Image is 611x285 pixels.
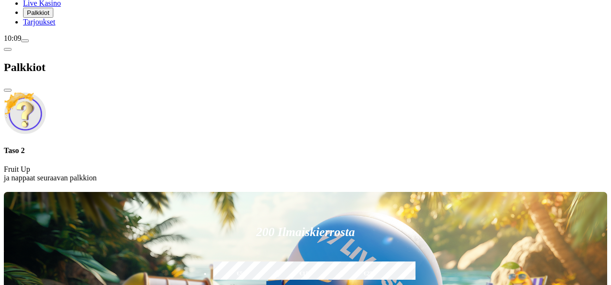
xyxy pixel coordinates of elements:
button: close [4,89,12,92]
h2: Palkkiot [4,61,607,74]
a: Tarjoukset [23,18,55,26]
button: chevron-left icon [4,48,12,51]
p: Fruit Up ja nappaat seuraavan palkkion [4,165,607,182]
h4: Taso 2 [4,146,607,155]
span: Palkkiot [27,9,49,16]
span: 10:09 [4,34,21,42]
button: Palkkiot [23,8,53,18]
button: menu [21,39,29,42]
img: Unlock reward icon [4,92,46,134]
